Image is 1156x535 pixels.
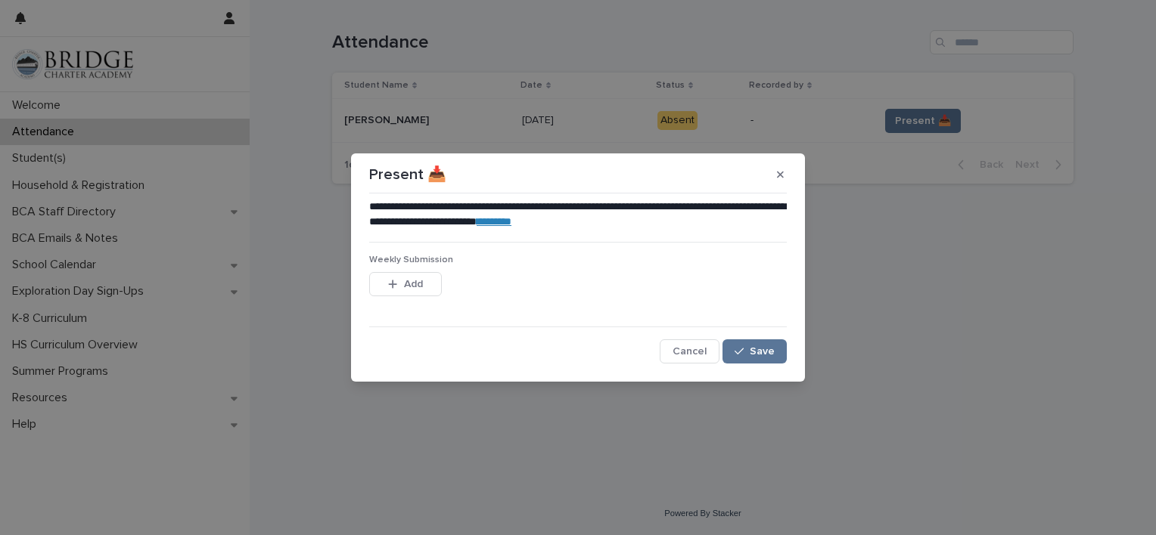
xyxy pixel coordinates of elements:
[673,346,707,357] span: Cancel
[660,339,719,363] button: Cancel
[750,346,775,357] span: Save
[369,272,442,296] button: Add
[369,255,453,264] span: Weekly Submission
[722,339,787,363] button: Save
[369,165,446,184] p: Present 📥
[404,279,423,289] span: Add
